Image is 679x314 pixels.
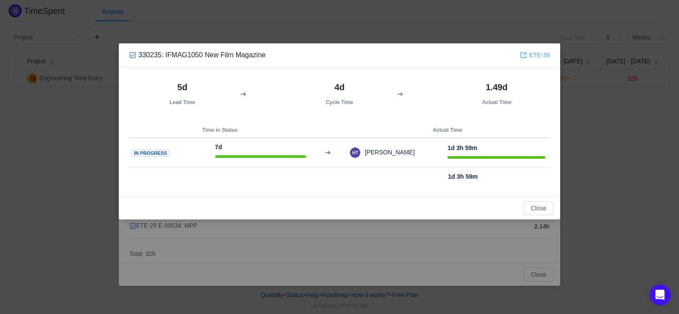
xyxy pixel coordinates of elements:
[131,150,170,157] span: In Progress
[350,147,360,158] img: 0f6dbd92e2a8315f0ffd3da1d1c91f51
[334,82,344,92] strong: 4d
[444,78,550,110] th: Actual Time
[448,173,477,180] strong: 1d 3h 59m
[486,82,507,92] strong: 1.49d
[129,78,235,110] th: Lead Time
[345,123,549,138] th: Actual Time
[360,149,415,156] span: [PERSON_NAME]
[215,144,222,150] strong: 7d
[177,82,187,92] strong: 5d
[287,78,393,110] th: Cycle Time
[129,52,136,59] img: 10318
[129,50,265,60] div: 330235: IFMAG1050 New Film Magazine
[129,123,310,138] th: Time in Status
[447,144,477,151] strong: 1d 3h 59m
[520,50,549,60] a: ETE-38
[650,285,670,305] div: Open Intercom Messenger
[524,201,553,215] button: Close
